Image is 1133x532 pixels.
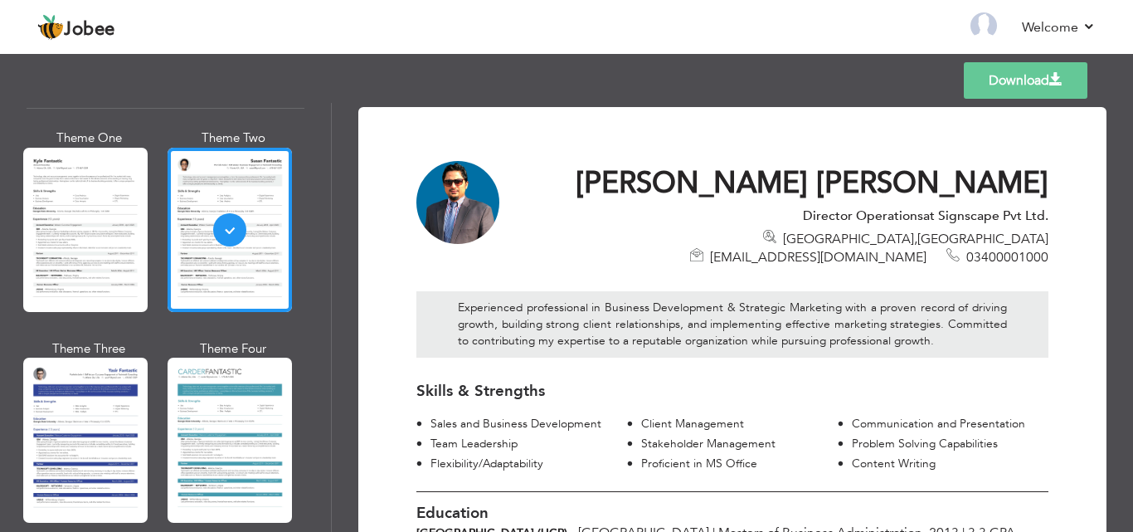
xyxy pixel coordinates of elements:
[640,436,838,452] div: Stakeholder Management
[416,505,1048,522] h3: Education
[37,14,115,41] a: Jobee
[710,248,926,266] span: [EMAIL_ADDRESS][DOMAIN_NAME]
[1022,17,1096,37] a: Welcome
[970,12,997,39] img: Profile Img
[966,248,1048,266] span: 03400001000
[430,416,627,432] div: Sales and Business Development
[416,383,1048,400] h3: Skills & Strengths
[526,207,1048,225] div: Director Operations
[851,416,1048,432] div: Communication and Presentation
[923,207,1048,225] span: at Signscape Pvt Ltd.
[783,230,1048,248] span: [GEOGRAPHIC_DATA] [GEOGRAPHIC_DATA]
[171,129,295,147] div: Theme Two
[640,416,838,432] div: Client Management
[851,456,1048,472] div: Content Writing
[914,230,917,248] span: ,
[64,21,115,39] span: Jobee
[27,129,151,147] div: Theme One
[430,436,627,452] div: Team Leadership
[171,340,295,358] div: Theme Four
[37,14,64,41] img: jobee.io
[640,456,838,472] div: Proficient in MS Office
[430,456,627,472] div: Flexibility/Adaptability
[851,436,1048,452] div: Problem Solving Capabilities
[964,62,1087,99] a: Download
[416,291,1048,357] div: Experienced professional in Business Development & Strategic Marketing with a proven record of dr...
[27,340,151,358] div: Theme Three
[526,165,1048,203] h1: [PERSON_NAME] [PERSON_NAME]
